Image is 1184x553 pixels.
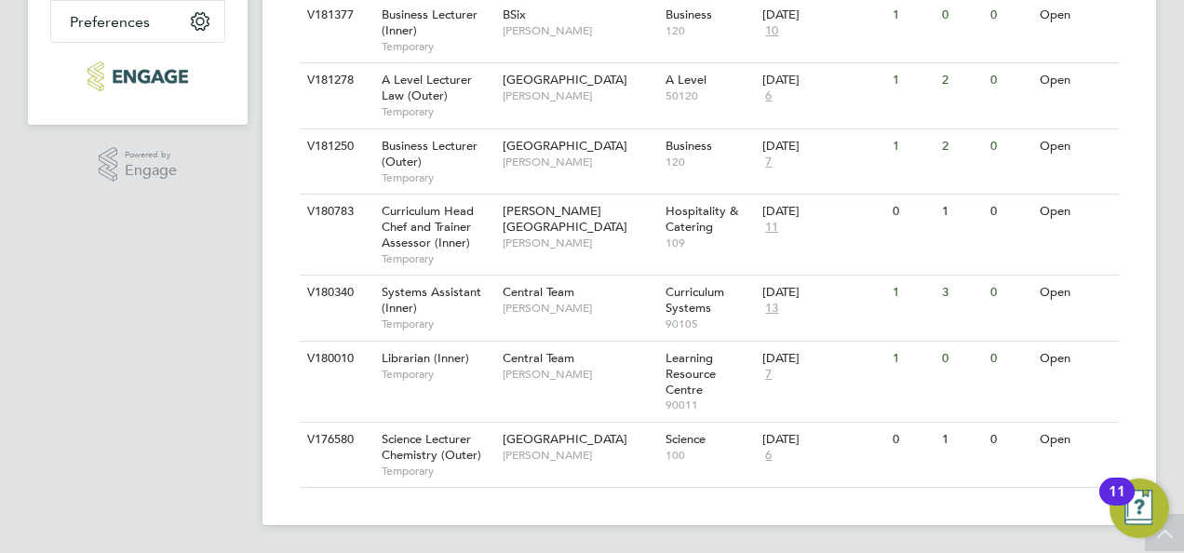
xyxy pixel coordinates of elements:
[70,13,150,31] span: Preferences
[1035,276,1116,310] div: Open
[125,147,177,163] span: Powered by
[382,104,493,119] span: Temporary
[888,342,936,376] div: 1
[986,276,1034,310] div: 0
[51,1,224,42] button: Preferences
[503,72,627,88] span: [GEOGRAPHIC_DATA]
[666,317,754,331] span: 90105
[303,342,368,376] div: V180010
[762,285,883,301] div: [DATE]
[503,138,627,154] span: [GEOGRAPHIC_DATA]
[503,7,526,22] span: BSix
[762,204,883,220] div: [DATE]
[888,129,936,164] div: 1
[666,448,754,463] span: 100
[666,155,754,169] span: 120
[937,276,986,310] div: 3
[87,61,187,91] img: educationmattersgroup-logo-retina.png
[382,284,481,316] span: Systems Assistant (Inner)
[666,350,716,398] span: Learning Resource Centre
[125,163,177,179] span: Engage
[303,63,368,98] div: V181278
[666,23,754,38] span: 120
[382,317,493,331] span: Temporary
[666,203,738,235] span: Hospitality & Catering
[382,350,469,366] span: Librarian (Inner)
[382,464,493,479] span: Temporary
[666,72,706,88] span: A Level
[762,367,774,383] span: 7
[762,7,883,23] div: [DATE]
[503,301,656,316] span: [PERSON_NAME]
[762,73,883,88] div: [DATE]
[762,351,883,367] div: [DATE]
[503,155,656,169] span: [PERSON_NAME]
[986,342,1034,376] div: 0
[382,7,478,38] span: Business Lecturer (Inner)
[762,432,883,448] div: [DATE]
[503,350,574,366] span: Central Team
[382,431,481,463] span: Science Lecturer Chemistry (Outer)
[503,448,656,463] span: [PERSON_NAME]
[503,431,627,447] span: [GEOGRAPHIC_DATA]
[937,342,986,376] div: 0
[937,129,986,164] div: 2
[50,61,225,91] a: Go to home page
[503,284,574,300] span: Central Team
[986,129,1034,164] div: 0
[762,220,781,236] span: 11
[762,139,883,155] div: [DATE]
[382,39,493,54] span: Temporary
[303,129,368,164] div: V181250
[1035,342,1116,376] div: Open
[762,155,774,170] span: 7
[937,63,986,98] div: 2
[503,236,656,250] span: [PERSON_NAME]
[888,423,936,457] div: 0
[382,251,493,266] span: Temporary
[762,88,774,104] span: 6
[382,203,474,250] span: Curriculum Head Chef and Trainer Assessor (Inner)
[382,72,472,103] span: A Level Lecturer Law (Outer)
[986,63,1034,98] div: 0
[503,23,656,38] span: [PERSON_NAME]
[1110,479,1169,538] button: Open Resource Center, 11 new notifications
[303,276,368,310] div: V180340
[503,203,627,235] span: [PERSON_NAME][GEOGRAPHIC_DATA]
[888,195,936,229] div: 0
[888,276,936,310] div: 1
[986,195,1034,229] div: 0
[666,88,754,103] span: 50120
[937,195,986,229] div: 1
[888,63,936,98] div: 1
[666,398,754,412] span: 90011
[666,236,754,250] span: 109
[1035,63,1116,98] div: Open
[1035,423,1116,457] div: Open
[666,138,712,154] span: Business
[1109,492,1125,516] div: 11
[503,88,656,103] span: [PERSON_NAME]
[937,423,986,457] div: 1
[762,448,774,464] span: 6
[762,23,781,39] span: 10
[762,301,781,317] span: 13
[382,138,478,169] span: Business Lecturer (Outer)
[1035,195,1116,229] div: Open
[303,423,368,457] div: V176580
[666,284,724,316] span: Curriculum Systems
[666,431,706,447] span: Science
[666,7,712,22] span: Business
[99,147,178,182] a: Powered byEngage
[382,367,493,382] span: Temporary
[303,195,368,229] div: V180783
[986,423,1034,457] div: 0
[382,170,493,185] span: Temporary
[1035,129,1116,164] div: Open
[503,367,656,382] span: [PERSON_NAME]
